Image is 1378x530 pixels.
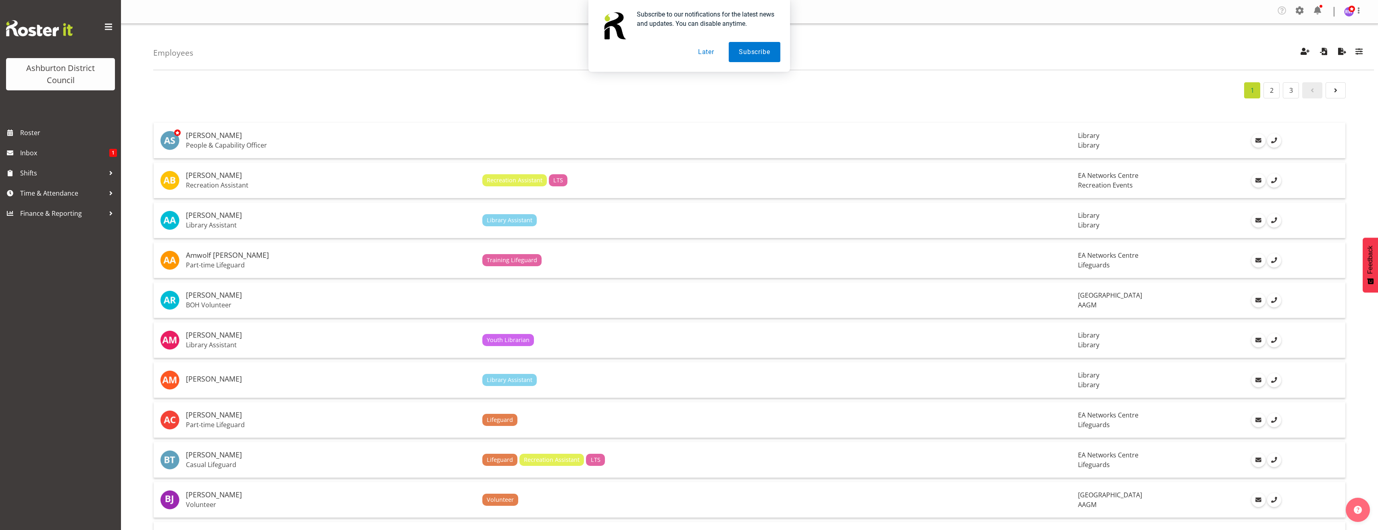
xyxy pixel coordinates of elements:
h5: [PERSON_NAME] [186,411,476,419]
a: Call Employee [1267,413,1281,427]
a: Page 2. [1326,82,1346,98]
a: Call Employee [1267,173,1281,188]
img: amanda-ackroyd10293.jpg [160,211,179,230]
img: amwolf-artz11851.jpg [160,250,179,270]
span: Time & Attendance [20,187,105,199]
a: Email Employee [1251,293,1265,307]
img: help-xxl-2.png [1354,506,1362,514]
button: Subscribe [729,42,780,62]
span: Feedback [1367,246,1374,274]
a: Email Employee [1251,333,1265,347]
span: Library Assistant [487,216,532,225]
span: Inbox [20,147,109,159]
p: Recreation Assistant [186,181,476,189]
a: Page 2. [1263,82,1280,98]
span: AAGM [1078,300,1097,309]
span: Library [1078,131,1099,140]
img: alex-bateman10530.jpg [160,171,179,190]
span: AAGM [1078,500,1097,509]
img: andrew-rankin11477.jpg [160,290,179,310]
a: Call Employee [1267,373,1281,387]
span: Library [1078,340,1099,349]
img: anna-mattson10009.jpg [160,330,179,350]
a: Call Employee [1267,213,1281,227]
span: Recreation Events [1078,181,1133,190]
span: Library Assistant [487,376,532,384]
h5: [PERSON_NAME] [186,331,476,339]
span: Library [1078,211,1099,220]
p: Library Assistant [186,221,476,229]
span: Library [1078,221,1099,230]
h5: [PERSON_NAME] [186,451,476,459]
img: notification icon [598,10,630,42]
a: Page 3. [1283,82,1299,98]
p: People & Capability Officer [186,141,476,149]
a: Email Employee [1251,253,1265,267]
h5: [PERSON_NAME] [186,131,476,140]
span: [GEOGRAPHIC_DATA] [1078,291,1142,300]
span: EA Networks Centre [1078,411,1138,419]
button: Later [688,42,724,62]
span: Library [1078,380,1099,389]
span: LTS [591,455,600,464]
a: Email Employee [1251,373,1265,387]
p: Library Assistant [186,341,476,349]
a: Call Employee [1267,253,1281,267]
a: Call Employee [1267,134,1281,148]
h5: [PERSON_NAME] [186,171,476,179]
p: Volunteer [186,501,476,509]
span: LTS [553,176,563,185]
span: Training Lifeguard [487,256,537,265]
span: EA Networks Centre [1078,451,1138,459]
a: Call Employee [1267,333,1281,347]
div: Ashburton District Council [14,62,107,86]
span: Lifeguards [1078,460,1110,469]
h5: [PERSON_NAME] [186,291,476,299]
img: barbara-jaine11043.jpg [160,490,179,509]
a: Page 0. [1302,82,1322,98]
span: Roster [20,127,117,139]
a: Email Employee [1251,493,1265,507]
img: anthea-moore10311.jpg [160,370,179,390]
a: Call Employee [1267,293,1281,307]
div: Subscribe to our notifications for the latest news and updates. You can disable anytime. [630,10,780,28]
img: bailey-tait444.jpg [160,450,179,469]
a: Email Employee [1251,173,1265,188]
a: Email Employee [1251,413,1265,427]
a: Email Employee [1251,213,1265,227]
span: Shifts [20,167,105,179]
p: BOH Volunteer [186,301,476,309]
button: Feedback - Show survey [1363,238,1378,292]
span: Youth Librarian [487,336,530,344]
span: Library [1078,141,1099,150]
img: ashton-cromie11561.jpg [160,410,179,430]
span: Library [1078,331,1099,340]
p: Part-time Lifeguard [186,261,476,269]
span: EA Networks Centre [1078,171,1138,180]
span: Recreation Assistant [487,176,542,185]
a: Email Employee [1251,453,1265,467]
p: Casual Lifeguard [186,461,476,469]
h5: Amwolf [PERSON_NAME] [186,251,476,259]
span: Finance & Reporting [20,207,105,219]
span: Volunteer [487,495,514,504]
a: Call Employee [1267,493,1281,507]
span: Lifeguards [1078,261,1110,269]
span: Lifeguard [487,415,513,424]
span: Lifeguards [1078,420,1110,429]
h5: [PERSON_NAME] [186,491,476,499]
span: Library [1078,371,1099,380]
span: 1 [109,149,117,157]
a: Email Employee [1251,134,1265,148]
img: abigail-shirley5658.jpg [160,131,179,150]
span: [GEOGRAPHIC_DATA] [1078,490,1142,499]
a: Call Employee [1267,453,1281,467]
p: Part-time Lifeguard [186,421,476,429]
span: Recreation Assistant [524,455,580,464]
h5: [PERSON_NAME] [186,375,476,383]
h5: [PERSON_NAME] [186,211,476,219]
span: Lifeguard [487,455,513,464]
span: EA Networks Centre [1078,251,1138,260]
